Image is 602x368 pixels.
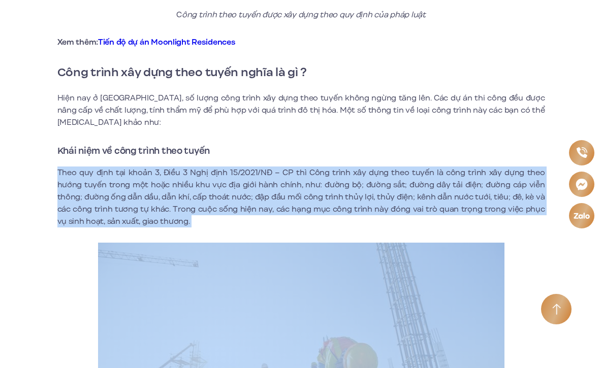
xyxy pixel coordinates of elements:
[57,92,545,128] p: Hiện nay ở [GEOGRAPHIC_DATA], số lượng công trình xây dựng theo tuyến không ngừng tăng lên. Các d...
[576,147,588,159] img: Phone icon
[57,37,236,48] strong: Xem thêm:
[98,37,235,48] a: Tiến độ dự án Moonlight Residences
[57,63,307,81] strong: Công trình xây dựng theo tuyến nghĩa là gì ?
[573,211,590,219] img: Zalo icon
[57,166,545,227] p: Theo quy định tại khoản 3, Điều 3 Nghị định 15/2021/NĐ – CP thì Công trình xây dựng theo tuyến là...
[575,177,588,191] img: Messenger icon
[552,304,561,315] img: Arrow icon
[57,144,210,157] strong: Khái niệm về công trình theo tuyến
